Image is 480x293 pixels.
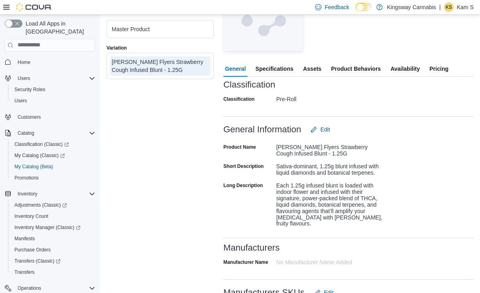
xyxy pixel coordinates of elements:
a: Customers [14,112,44,122]
span: My Catalog (Classic) [11,151,95,160]
button: Inventory [14,189,40,199]
span: Inventory Count [14,213,48,219]
a: My Catalog (Classic) [8,150,98,161]
span: Feedback [325,3,349,11]
span: My Catalog (Classic) [14,152,65,159]
span: Security Roles [11,85,95,94]
span: Adjustments (Classic) [14,202,67,208]
span: Purchase Orders [11,245,95,255]
a: Adjustments (Classic) [8,199,98,211]
p: Kingsway Cannabis [387,2,436,12]
img: Cova [16,3,52,11]
span: Users [11,96,95,106]
h3: Classification [223,80,275,90]
span: Specifications [255,61,293,77]
a: Transfers (Classic) [8,255,98,267]
h3: General Information [223,125,301,134]
div: [PERSON_NAME] Flyers Strawberry Cough Infused Blunt - 1.25G [276,141,384,157]
label: Long Description [223,182,263,189]
button: My Catalog (Beta) [8,161,98,172]
span: Catalog [14,128,95,138]
a: Classification (Classic) [8,139,98,150]
button: Manifests [8,233,98,244]
span: Load All Apps in [GEOGRAPHIC_DATA] [22,20,95,36]
p: Kam S [457,2,474,12]
a: Inventory Manager (Classic) [8,222,98,233]
span: Purchase Orders [14,247,51,253]
span: Dark Mode [355,11,356,12]
a: Home [14,58,34,67]
span: Customers [18,114,41,120]
span: Classification (Classic) [11,140,95,149]
span: Product Behaviors [331,61,381,77]
a: Inventory Count [11,211,52,221]
p: | [439,2,441,12]
label: Product Name [223,144,256,150]
a: Security Roles [11,85,48,94]
span: Users [18,75,30,82]
div: Master Product [112,25,209,33]
button: Promotions [8,172,98,183]
span: Home [18,59,30,66]
button: Operations [14,283,44,293]
span: Inventory [18,191,37,197]
div: No Manufacturer Name Added [276,256,384,265]
label: Short Description [223,163,264,169]
a: Purchase Orders [11,245,54,255]
a: Transfers [11,267,38,277]
span: Pricing [430,61,448,77]
span: Customers [14,112,95,122]
h3: Manufacturers [223,243,280,253]
span: Security Roles [14,86,45,93]
div: Sativa-dominant, 1.25g blunt infused with liquid diamonds and botanical terpenes. [276,160,384,176]
span: Manifests [14,235,35,242]
span: Users [14,74,95,83]
span: Promotions [11,173,95,183]
button: Inventory [2,188,98,199]
input: Dark Mode [355,3,372,11]
span: Promotions [14,175,39,181]
button: Users [14,74,33,83]
button: Catalog [2,128,98,139]
label: Manufacturer Name [223,259,268,265]
div: Pre-Roll [276,93,384,102]
span: Manifests [11,234,95,243]
span: Catalog [18,130,34,136]
span: My Catalog (Beta) [14,163,53,170]
span: Operations [18,285,41,291]
span: KS [446,2,452,12]
span: Adjustments (Classic) [11,200,95,210]
span: Inventory Manager (Classic) [11,223,95,232]
a: Users [11,96,30,106]
button: Users [2,73,98,84]
a: Manifests [11,234,38,243]
div: Each 1.25g infused blunt is loaded with indoor flower and infused with their signature, power-pac... [276,179,384,227]
span: General [225,61,246,77]
label: Classification [223,96,255,102]
span: Inventory Count [11,211,95,221]
a: My Catalog (Beta) [11,162,56,171]
button: Customers [2,111,98,123]
button: Inventory Count [8,211,98,222]
span: Operations [14,283,95,293]
span: Assets [303,61,321,77]
div: [PERSON_NAME] Flyers Strawberry Cough Infused Blunt - 1.25G [112,58,209,74]
span: Transfers (Classic) [14,258,60,264]
button: Edit [307,122,333,138]
span: Home [14,57,95,67]
span: Transfers (Classic) [11,256,95,266]
span: Availability [390,61,420,77]
button: Purchase Orders [8,244,98,255]
a: Transfers (Classic) [11,256,64,266]
button: Transfers [8,267,98,278]
button: Home [2,56,98,68]
a: My Catalog (Classic) [11,151,68,160]
a: Classification (Classic) [11,140,72,149]
button: Catalog [14,128,37,138]
button: Security Roles [8,84,98,95]
a: Promotions [11,173,42,183]
span: Inventory [14,189,95,199]
a: Inventory Manager (Classic) [11,223,84,232]
span: Transfers [11,267,95,277]
div: Kam S [444,2,454,12]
